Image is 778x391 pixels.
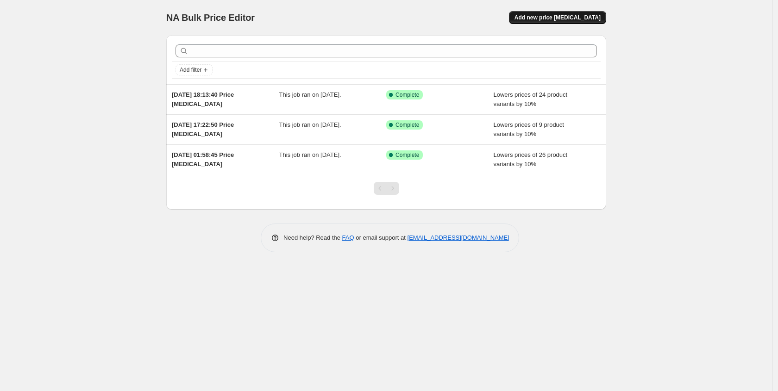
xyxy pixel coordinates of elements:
[279,151,341,158] span: This job ran on [DATE].
[494,91,568,107] span: Lowers prices of 24 product variants by 10%
[494,121,564,137] span: Lowers prices of 9 product variants by 10%
[172,91,234,107] span: [DATE] 18:13:40 Price [MEDICAL_DATA]
[494,151,568,168] span: Lowers prices of 26 product variants by 10%
[509,11,606,24] button: Add new price [MEDICAL_DATA]
[395,121,419,129] span: Complete
[176,64,213,75] button: Add filter
[172,151,234,168] span: [DATE] 01:58:45 Price [MEDICAL_DATA]
[395,91,419,99] span: Complete
[354,234,408,241] span: or email support at
[514,14,601,21] span: Add new price [MEDICAL_DATA]
[283,234,342,241] span: Need help? Read the
[172,121,234,137] span: [DATE] 17:22:50 Price [MEDICAL_DATA]
[342,234,354,241] a: FAQ
[279,91,341,98] span: This job ran on [DATE].
[279,121,341,128] span: This job ran on [DATE].
[395,151,419,159] span: Complete
[374,182,399,195] nav: Pagination
[180,66,201,74] span: Add filter
[166,12,255,23] span: NA Bulk Price Editor
[408,234,509,241] a: [EMAIL_ADDRESS][DOMAIN_NAME]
